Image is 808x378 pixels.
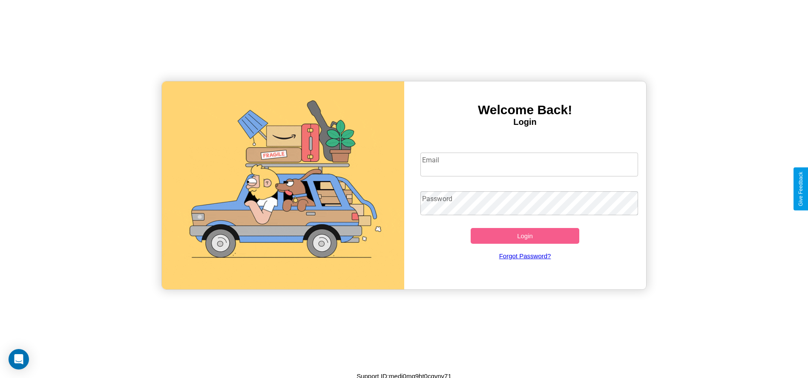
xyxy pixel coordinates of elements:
[404,117,646,127] h4: Login
[404,103,646,117] h3: Welcome Back!
[471,228,580,244] button: Login
[416,244,634,268] a: Forgot Password?
[9,349,29,369] div: Open Intercom Messenger
[798,172,804,206] div: Give Feedback
[162,81,404,289] img: gif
